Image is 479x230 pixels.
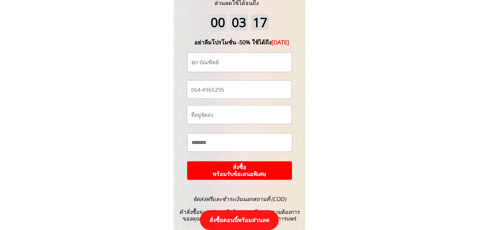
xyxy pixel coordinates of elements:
[190,53,289,72] input: ชื่อ-นามสกุล
[185,38,299,47] div: อย่าลืมโปรโมชั่น -50% ใช้ได้ถึง
[193,195,286,203] span: จัดส่งฟรีและชำระเงินนอกสถานที่ (COD)
[190,106,289,124] input: ที่อยู่จัดส่ง
[176,196,304,229] h3: คำสั่งซื้อจะถูกส่งตรงถึงบ้านคุณฟรีตามความต้องการของคุณในขณะที่ปิดมาตรฐานการป้องกันการแพร่ระบาด
[184,161,294,180] p: สั่งซื้อ พร้อมรับข้อเสนอพิเศษ
[190,81,289,99] input: เบอร์โทรศัพท์
[271,38,289,46] span: [DATE]
[200,210,279,230] p: สั่งซื้อตอนนี้พร้อมส่วนลด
